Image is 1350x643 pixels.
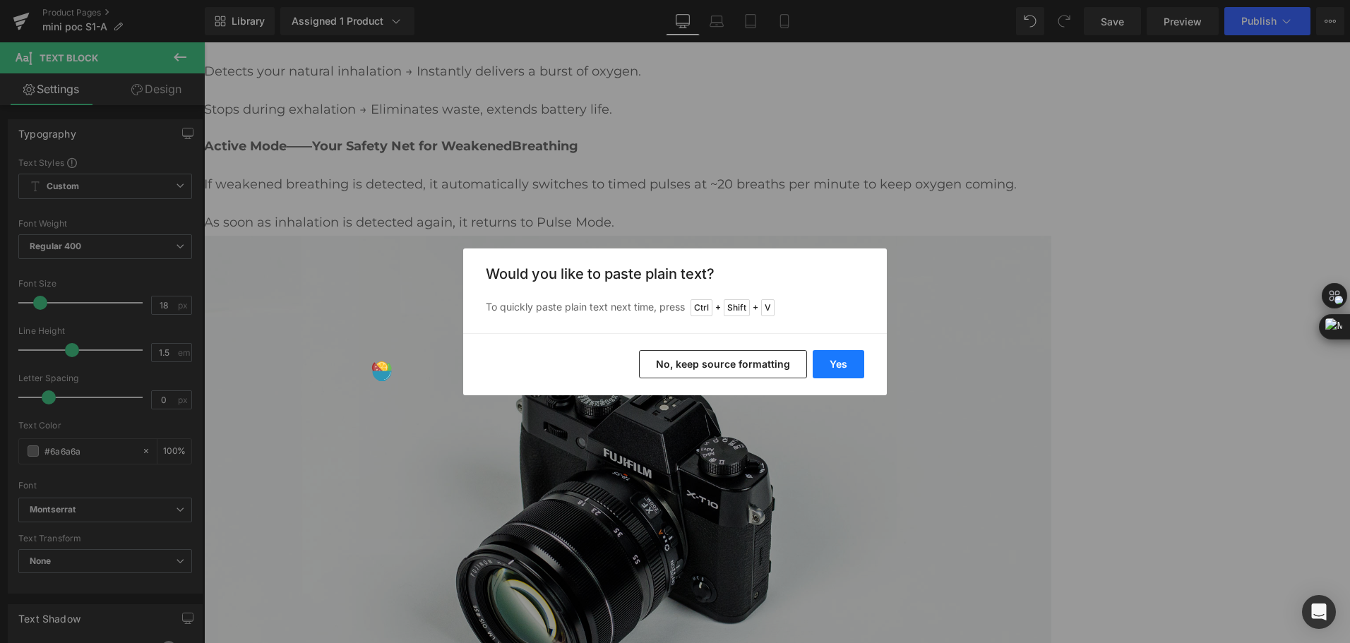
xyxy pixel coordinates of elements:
[486,265,864,282] h3: Would you like to paste plain text?
[813,350,864,378] button: Yes
[724,299,750,316] span: Shift
[486,299,864,316] p: To quickly paste plain text next time, press
[753,301,758,315] span: +
[715,301,721,315] span: +
[761,299,775,316] span: V
[1302,595,1336,629] div: Open Intercom Messenger
[308,96,374,112] span: Breathing
[691,299,712,316] span: Ctrl
[639,350,807,378] button: No, keep source formatting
